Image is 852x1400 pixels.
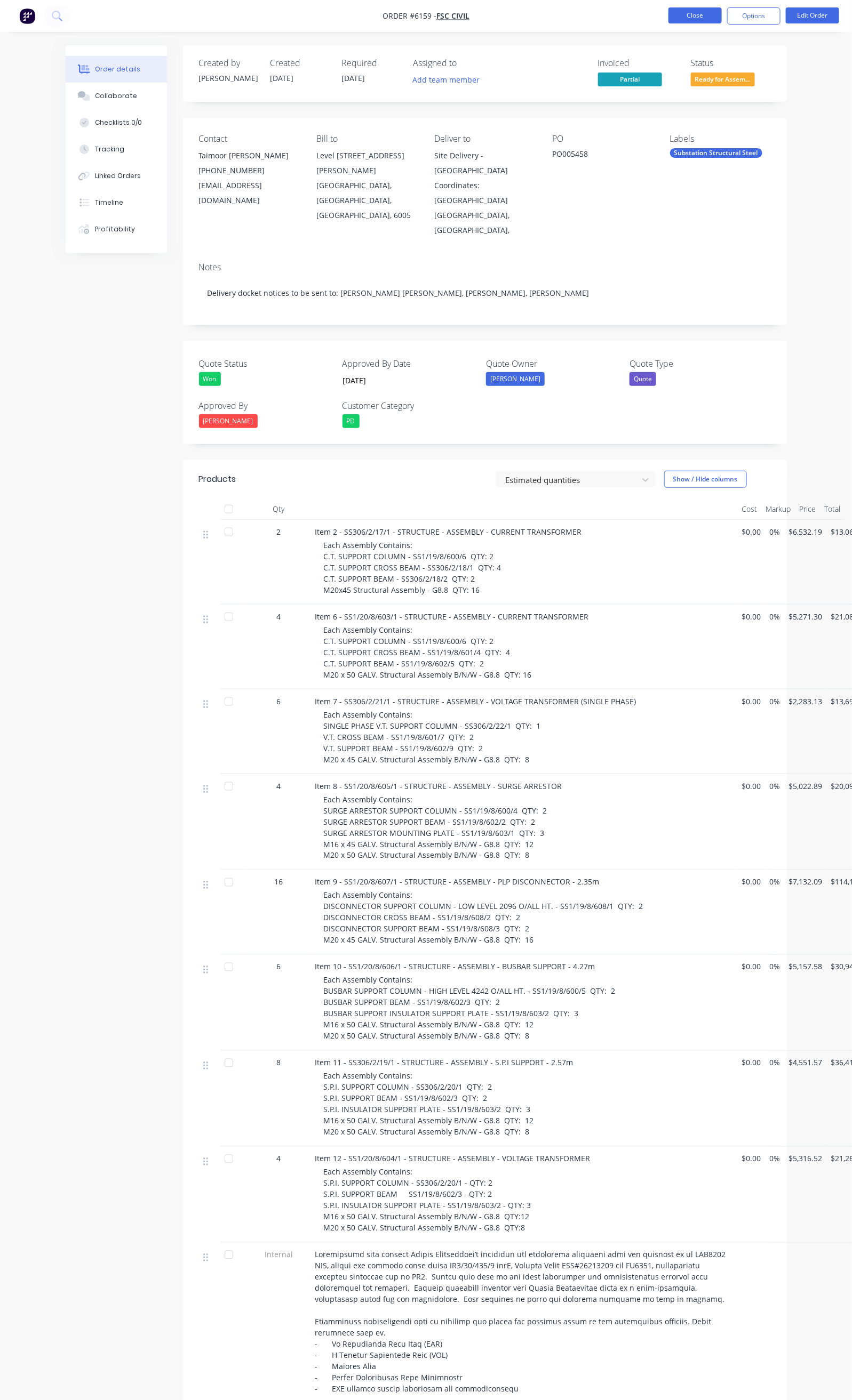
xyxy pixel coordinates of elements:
div: [PHONE_NUMBER] [199,163,300,178]
div: Bill to [316,134,417,144]
button: Add team member [407,73,485,87]
div: Profitability [95,224,135,234]
span: $0.00 [742,1057,761,1068]
span: $0.00 [742,526,761,537]
span: Item 11 - SS306/2/19/1 - STRUCTURE - ASSEMBLY - S.P.I SUPPORT - 2.57m [315,1058,574,1068]
span: Partial [598,73,662,86]
span: 0% [770,526,781,537]
div: Assigned to [413,58,520,68]
div: Status [691,58,771,68]
span: 0% [770,611,781,622]
span: $0.00 [742,1153,761,1164]
a: FSC Civil [436,11,469,21]
button: Tracking [66,136,167,163]
div: Price [795,498,821,520]
span: Item 7 - SS306/2/21/1 - STRUCTURE - ASSEMBLY - VOLTAGE TRANSFORMER (SINGLE PHASE) [315,696,636,706]
span: 16 [275,876,283,888]
div: [GEOGRAPHIC_DATA], [GEOGRAPHIC_DATA], [GEOGRAPHIC_DATA], 6005 [316,178,417,223]
span: $0.00 [742,781,761,792]
button: Add team member [413,73,486,87]
div: [EMAIL_ADDRESS][DOMAIN_NAME] [199,178,300,208]
input: Enter date [335,373,468,389]
div: [GEOGRAPHIC_DATA], [GEOGRAPHIC_DATA], [434,208,535,238]
span: Ready for Assem... [691,73,755,86]
span: $6,532.19 [789,526,823,537]
button: Timeline [66,189,167,216]
span: 0% [770,1057,781,1068]
button: Options [727,7,781,25]
span: Each Assembly Contains: DISCONNECTOR SUPPORT COLUMN - LOW LEVEL 2096 O/ALL HT. - SS1/19/8/608/1 Q... [324,890,643,945]
span: Order #6159 - [383,11,436,21]
label: Quote Type [630,357,763,370]
button: Order details [66,56,167,83]
button: Edit Order [786,7,839,23]
div: Timeline [95,198,123,207]
div: Notes [199,262,771,272]
div: Level [STREET_ADDRESS][PERSON_NAME] [316,148,417,178]
div: Total [821,498,845,520]
span: Each Assembly Contains: C.T. SUPPORT COLUMN - SS1/19/8/600/6 QTY: 2 C.T. SUPPORT CROSS BEAM - SS1... [324,625,532,680]
span: [DATE] [270,73,294,83]
span: 4 [277,611,281,622]
div: Taimoor [PERSON_NAME][PHONE_NUMBER][EMAIL_ADDRESS][DOMAIN_NAME] [199,148,300,208]
span: $5,022.89 [789,781,823,792]
span: $5,271.30 [789,611,823,622]
div: Cost [738,498,762,520]
div: Taimoor [PERSON_NAME] [199,148,300,163]
div: PO [552,134,653,144]
label: Customer Category [343,399,476,412]
div: Invoiced [598,58,678,68]
div: Created [270,58,329,68]
span: Each Assembly Contains: SURGE ARRESTOR SUPPORT COLUMN - SS1/19/8/600/4 QTY: 2 SURGE ARRESTOR SUPP... [324,794,547,860]
div: PD [343,414,360,428]
span: Each Assembly Contains: C.T. SUPPORT COLUMN - SS1/19/8/600/6 QTY: 2 C.T. SUPPORT CROSS BEAM - SS3... [324,540,501,595]
span: $7,132.09 [789,876,823,888]
span: $5,157.58 [789,961,823,972]
div: Products [199,473,236,486]
div: Contact [199,134,300,144]
span: Each Assembly Contains: S.P.I. SUPPORT COLUMN - SS306/2/20/1 - QTY: 2 S.P.I. SUPPORT BEAM SS1/19/... [324,1167,531,1233]
button: Checklists 0/0 [66,109,167,136]
div: Tracking [95,144,124,154]
span: $0.00 [742,696,761,707]
div: Deliver to [434,134,535,144]
span: 2 [277,526,281,537]
div: Level [STREET_ADDRESS][PERSON_NAME][GEOGRAPHIC_DATA], [GEOGRAPHIC_DATA], [GEOGRAPHIC_DATA], 6005 [316,148,417,223]
span: 0% [770,696,781,707]
div: [PERSON_NAME] [486,372,545,386]
button: Profitability [66,216,167,243]
span: $4,551.57 [789,1057,823,1068]
span: Each Assembly Contains: SINGLE PHASE V.T. SUPPORT COLUMN - SS306/2/22/1 QTY: 1 V.T. CROSS BEAM - ... [324,710,541,765]
span: Item 2 - SS306/2/17/1 - STRUCTURE - ASSEMBLY - CURRENT TRANSFORMER [315,527,582,537]
div: Quote [630,372,656,386]
span: 0% [770,876,781,888]
span: $5,316.52 [789,1153,823,1164]
span: 0% [770,781,781,792]
img: Factory [19,8,35,24]
button: Collaborate [66,83,167,109]
div: Qty [247,498,311,520]
span: 0% [770,961,781,972]
span: 4 [277,781,281,792]
label: Quote Status [199,357,332,370]
span: Item 9 - SS1/20/8/607/1 - STRUCTURE - ASSEMBLY - PLP DISCONNECTOR - 2.35m [315,877,600,887]
span: Each Assembly Contains: BUSBAR SUPPORT COLUMN - HIGH LEVEL 4242 O/ALL HT. - SS1/19/8/600/5 QTY: 2... [324,975,616,1041]
div: PO005458 [552,148,653,163]
span: Item 8 - SS1/20/8/605/1 - STRUCTURE - ASSEMBLY - SURGE ARRESTOR [315,781,562,791]
button: Linked Orders [66,163,167,189]
span: Internal [251,1249,307,1260]
span: 8 [277,1057,281,1068]
div: [PERSON_NAME] [199,73,258,84]
div: Site Delivery - [GEOGRAPHIC_DATA] Coordinates: [GEOGRAPHIC_DATA][GEOGRAPHIC_DATA], [GEOGRAPHIC_DA... [434,148,535,238]
div: Created by [199,58,258,68]
label: Approved By Date [343,357,476,370]
span: 0% [770,1153,781,1164]
div: Required [342,58,401,68]
span: 6 [277,961,281,972]
button: Close [668,7,722,23]
div: Markup [762,498,795,520]
span: Item 6 - SS1/20/8/603/1 - STRUCTURE - ASSEMBLY - CURRENT TRANSFORMER [315,612,589,622]
div: Won [199,372,221,386]
div: Substation Structural Steel [670,148,762,158]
